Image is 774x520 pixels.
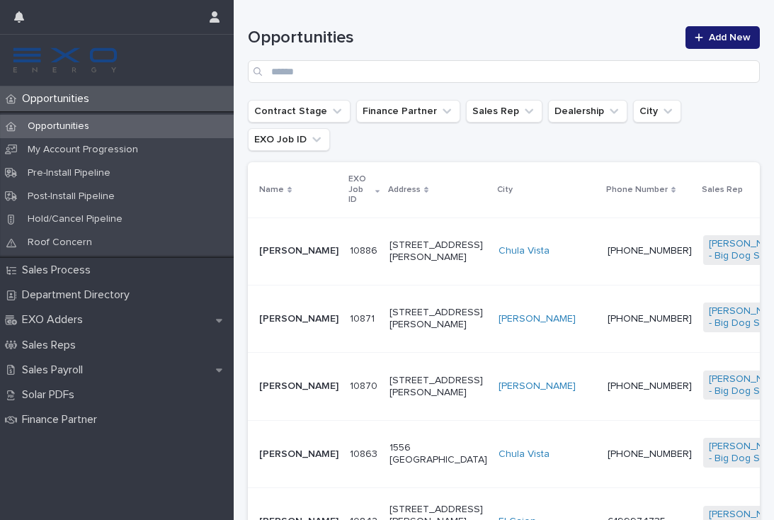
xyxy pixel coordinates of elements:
[248,28,677,48] h1: Opportunities
[248,100,351,123] button: Contract Stage
[259,245,338,257] p: [PERSON_NAME]
[16,339,87,352] p: Sales Reps
[248,60,760,83] input: Search
[466,100,542,123] button: Sales Rep
[16,413,108,426] p: Finance Partner
[16,363,94,377] p: Sales Payroll
[497,182,513,198] p: City
[16,144,149,156] p: My Account Progression
[16,313,94,327] p: EXO Adders
[685,26,760,49] a: Add New
[16,237,103,249] p: Roof Concern
[248,128,330,151] button: EXO Job ID
[499,245,550,257] a: Chula Vista
[16,388,86,402] p: Solar PDFs
[388,182,421,198] p: Address
[259,182,284,198] p: Name
[499,448,550,460] a: Chula Vista
[350,242,380,257] p: 10886
[633,100,681,123] button: City
[608,246,692,256] a: [PHONE_NUMBER]
[259,380,338,392] p: [PERSON_NAME]
[389,239,487,264] p: [STREET_ADDRESS][PERSON_NAME]
[608,314,692,324] a: [PHONE_NUMBER]
[709,33,751,43] span: Add New
[259,313,338,325] p: [PERSON_NAME]
[702,182,743,198] p: Sales Rep
[350,310,377,325] p: 10871
[608,381,692,391] a: [PHONE_NUMBER]
[350,378,380,392] p: 10870
[548,100,627,123] button: Dealership
[259,448,338,460] p: [PERSON_NAME]
[499,380,576,392] a: [PERSON_NAME]
[356,100,460,123] button: Finance Partner
[16,120,101,132] p: Opportunities
[348,171,372,208] p: EXO Job ID
[16,167,122,179] p: Pre-Install Pipeline
[16,288,141,302] p: Department Directory
[606,182,668,198] p: Phone Number
[608,449,692,459] a: [PHONE_NUMBER]
[16,213,134,225] p: Hold/Cancel Pipeline
[389,442,487,466] p: 1556 [GEOGRAPHIC_DATA]
[499,313,576,325] a: [PERSON_NAME]
[16,92,101,106] p: Opportunities
[16,191,126,203] p: Post-Install Pipeline
[11,46,119,74] img: FKS5r6ZBThi8E5hshIGi
[389,375,487,399] p: [STREET_ADDRESS][PERSON_NAME]
[16,264,102,277] p: Sales Process
[389,307,487,331] p: [STREET_ADDRESS][PERSON_NAME]
[350,446,380,460] p: 10863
